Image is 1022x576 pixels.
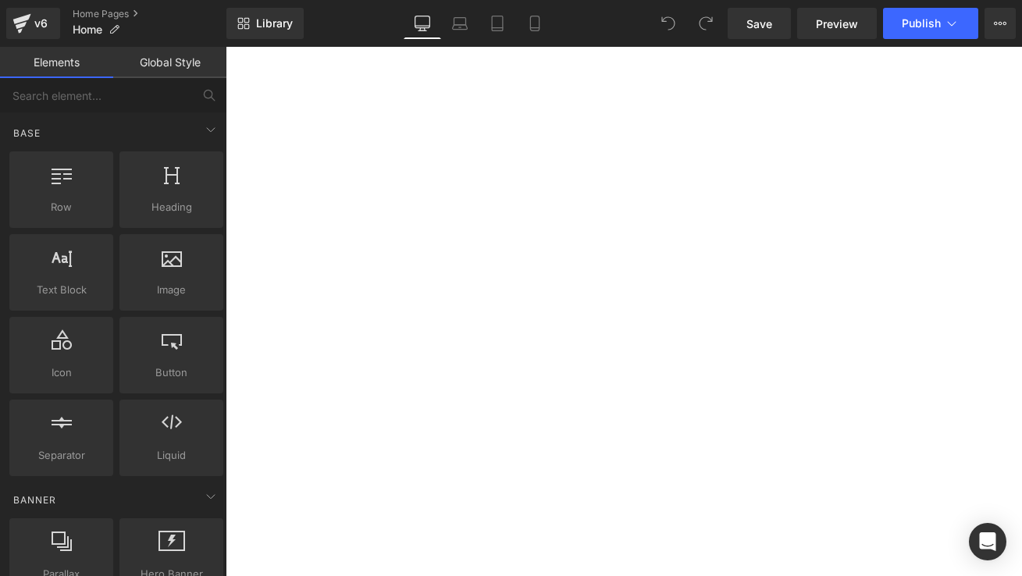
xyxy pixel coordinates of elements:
[516,8,554,39] a: Mobile
[124,282,219,298] span: Image
[746,16,772,32] span: Save
[690,8,721,39] button: Redo
[14,447,109,464] span: Separator
[73,8,226,20] a: Home Pages
[256,16,293,30] span: Library
[14,199,109,215] span: Row
[969,523,1006,560] div: Open Intercom Messenger
[124,364,219,381] span: Button
[12,492,58,507] span: Banner
[816,16,858,32] span: Preview
[124,199,219,215] span: Heading
[479,8,516,39] a: Tablet
[441,8,479,39] a: Laptop
[113,47,226,78] a: Global Style
[902,17,941,30] span: Publish
[226,8,304,39] a: New Library
[653,8,684,39] button: Undo
[797,8,877,39] a: Preview
[883,8,978,39] button: Publish
[985,8,1016,39] button: More
[12,126,42,140] span: Base
[14,364,109,381] span: Icon
[6,8,60,39] a: v6
[124,447,219,464] span: Liquid
[73,23,102,36] span: Home
[404,8,441,39] a: Desktop
[14,282,109,298] span: Text Block
[31,13,51,34] div: v6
